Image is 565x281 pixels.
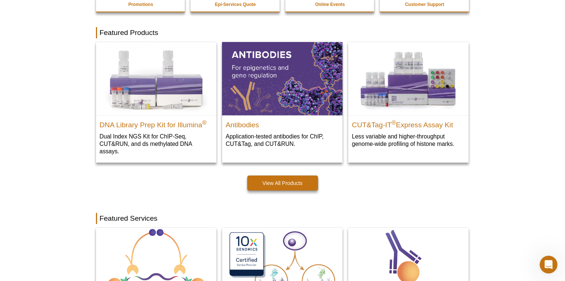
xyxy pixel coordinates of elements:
[226,132,339,148] p: Application-tested antibodies for ChIP, CUT&Tag, and CUT&RUN.
[348,42,469,155] a: CUT&Tag-IT® Express Assay Kit CUT&Tag-IT®Express Assay Kit Less variable and higher-throughput ge...
[352,118,465,129] h2: CUT&Tag-IT Express Assay Kit
[215,2,256,7] strong: Epi-Services Quote
[96,27,469,38] h2: Featured Products
[96,42,216,115] img: DNA Library Prep Kit for Illumina
[96,213,469,224] h2: Featured Services
[392,119,396,125] sup: ®
[202,119,207,125] sup: ®
[348,42,469,115] img: CUT&Tag-IT® Express Assay Kit
[222,42,343,115] img: All Antibodies
[352,132,465,148] p: Less variable and higher-throughput genome-wide profiling of histone marks​.
[540,256,558,274] iframe: Intercom live chat
[128,2,153,7] strong: Promotions
[226,118,339,129] h2: Antibodies
[96,42,216,162] a: DNA Library Prep Kit for Illumina DNA Library Prep Kit for Illumina® Dual Index NGS Kit for ChIP-...
[247,176,318,191] a: View All Products
[100,132,213,155] p: Dual Index NGS Kit for ChIP-Seq, CUT&RUN, and ds methylated DNA assays.
[315,2,345,7] strong: Online Events
[405,2,444,7] strong: Customer Support
[100,118,213,129] h2: DNA Library Prep Kit for Illumina
[222,42,343,155] a: All Antibodies Antibodies Application-tested antibodies for ChIP, CUT&Tag, and CUT&RUN.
